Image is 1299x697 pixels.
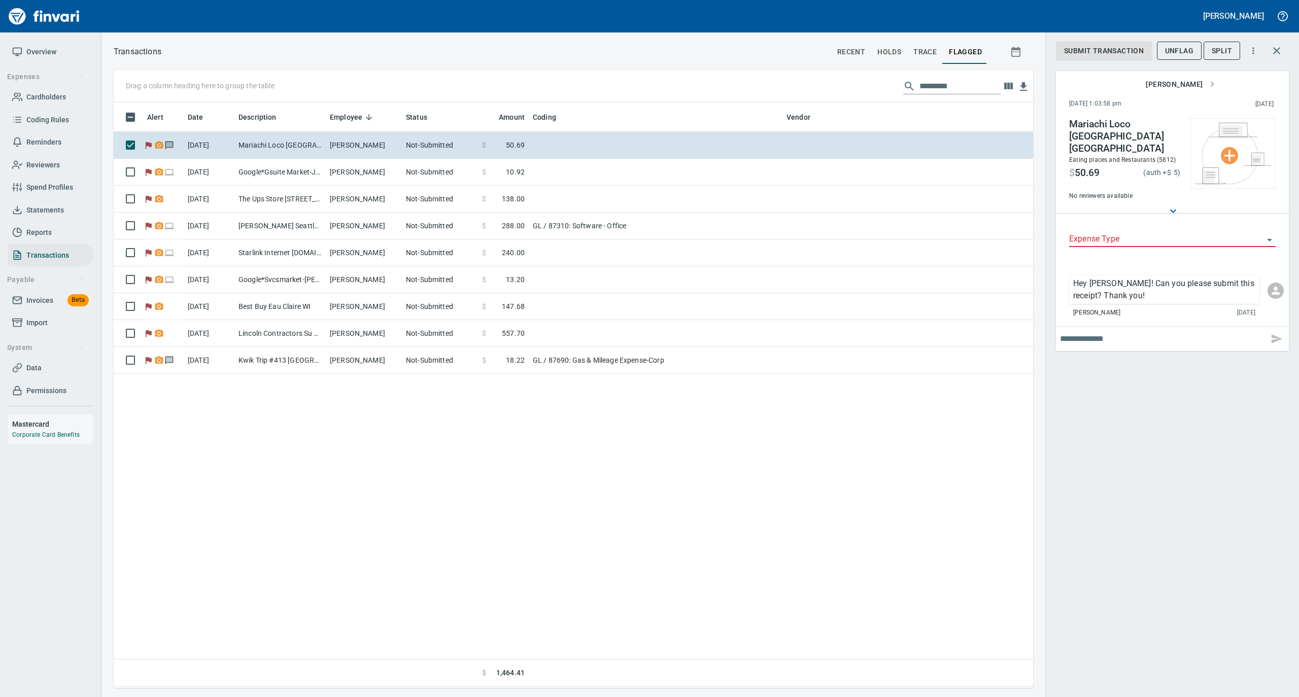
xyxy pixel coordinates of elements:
[529,213,782,239] td: GL / 87310: Software - Office
[402,159,478,186] td: Not-Submitted
[3,338,88,357] button: System
[184,132,234,159] td: [DATE]
[406,111,427,123] span: Status
[234,159,326,186] td: Google*Gsuite Market-J Cc [DOMAIN_NAME] CA
[402,347,478,374] td: Not-Submitted
[164,276,175,283] span: Online transaction
[326,347,402,374] td: [PERSON_NAME]
[154,357,164,363] span: Receipt Required
[238,111,277,123] span: Description
[1069,191,1180,201] span: No reviewers available
[143,195,154,202] span: Flagged
[143,330,154,336] span: Flagged
[1171,168,1178,177] span: 5
[143,168,154,175] span: Flagged
[154,222,164,229] span: Receipt Required
[26,204,64,217] span: Statements
[3,67,88,86] button: Expenses
[8,357,93,379] a: Data
[502,221,525,231] span: 288.00
[234,293,326,320] td: Best Buy Eau Claire WI
[496,668,525,678] span: 1,464.41
[184,293,234,320] td: [DATE]
[1064,45,1144,57] span: Submit Transaction
[234,239,326,266] td: Starlink Internet [DOMAIN_NAME] CA
[154,303,164,309] span: Receipt Required
[1167,168,1171,177] span: $
[8,199,93,222] a: Statements
[184,239,234,266] td: [DATE]
[1069,156,1176,163] span: Eating places and Restaurants (5812)
[1075,167,1100,179] span: 50.69
[1069,167,1075,179] span: $
[184,347,234,374] td: [DATE]
[8,244,93,267] a: Transactions
[506,140,525,150] span: 50.69
[1001,79,1016,94] button: Choose columns to display
[1165,45,1193,57] span: UnFlag
[330,111,362,123] span: Employee
[154,142,164,148] span: Receipt Required
[482,140,486,150] span: $
[26,91,66,103] span: Cardholders
[26,317,48,329] span: Import
[26,46,56,58] span: Overview
[1201,8,1267,24] button: [PERSON_NAME]
[8,289,93,312] a: InvoicesBeta
[1212,45,1232,57] span: Split
[26,362,42,374] span: Data
[402,239,478,266] td: Not-Submitted
[506,274,525,285] span: 13.20
[26,385,66,397] span: Permissions
[26,136,61,149] span: Reminders
[1264,327,1289,351] span: This will send this message to the employee, notifying them about it if possible. To just make an...
[26,114,69,126] span: Coding Rules
[184,186,234,213] td: [DATE]
[506,167,525,177] span: 10.92
[164,357,175,363] span: Has messages
[502,328,525,338] span: 557.70
[406,111,440,123] span: Status
[6,4,82,28] a: Finvari
[26,294,53,307] span: Invoices
[234,186,326,213] td: The Ups Store [STREET_ADDRESS]
[7,71,84,83] span: Expenses
[8,131,93,154] a: Reminders
[188,111,217,123] span: Date
[143,222,154,229] span: Flagged
[326,132,402,159] td: [PERSON_NAME]
[8,109,93,131] a: Coding Rules
[837,46,865,58] span: recent
[533,111,556,123] span: Coding
[154,249,164,256] span: Receipt Required
[114,46,161,58] nav: breadcrumb
[26,249,69,262] span: Transactions
[1157,42,1202,60] button: UnFlag
[877,46,901,58] span: holds
[1142,75,1219,94] button: [PERSON_NAME]
[143,303,154,309] span: Flagged
[482,248,486,258] span: $
[154,195,164,202] span: Receipt Required
[1073,277,1255,302] p: Hey [PERSON_NAME]! Can you please submit this receipt? Thank you!
[482,301,486,311] span: $
[147,111,163,123] span: Alert
[143,249,154,256] span: Flagged
[326,213,402,239] td: [PERSON_NAME]
[1203,11,1264,21] h5: [PERSON_NAME]
[12,419,93,430] h6: Mastercard
[26,226,52,239] span: Reports
[402,320,478,347] td: Not-Submitted
[482,355,486,365] span: $
[326,266,402,293] td: [PERSON_NAME]
[126,81,275,91] p: Drag a column heading here to group the table
[143,276,154,283] span: Flagged
[326,159,402,186] td: [PERSON_NAME]
[1237,308,1255,318] span: [DATE]
[8,311,93,334] a: Import
[154,168,164,175] span: Receipt Required
[184,159,234,186] td: [DATE]
[1073,308,1120,318] span: [PERSON_NAME]
[143,357,154,363] span: Flagged
[402,132,478,159] td: Not-Submitted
